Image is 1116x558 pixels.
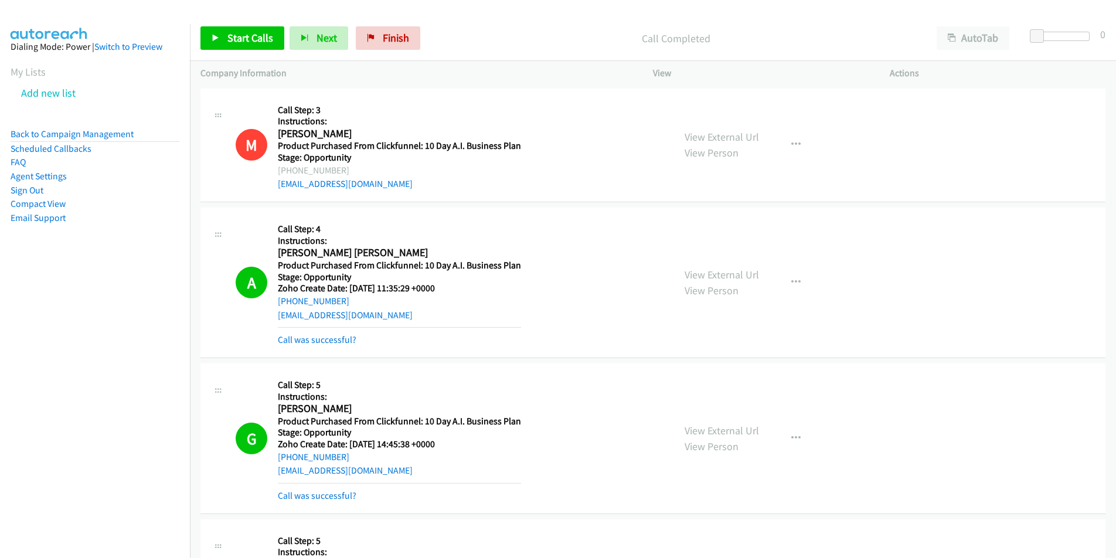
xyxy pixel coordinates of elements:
[236,129,267,161] div: This number is on the do not call list
[278,546,521,558] h5: Instructions:
[21,86,76,100] a: Add new list
[278,115,521,127] h5: Instructions:
[11,171,67,182] a: Agent Settings
[1100,26,1105,42] div: 0
[685,440,739,453] a: View Person
[278,465,413,476] a: [EMAIL_ADDRESS][DOMAIN_NAME]
[685,284,739,297] a: View Person
[278,402,517,416] h2: [PERSON_NAME]
[278,260,521,271] h5: Product Purchased From Clickfunnel: 10 Day A.I. Business Plan
[278,309,413,321] a: [EMAIL_ADDRESS][DOMAIN_NAME]
[200,26,284,50] a: Start Calls
[200,66,632,80] p: Company Information
[278,490,356,501] a: Call was successful?
[11,212,66,223] a: Email Support
[685,424,759,437] a: View External Url
[278,246,517,260] h2: [PERSON_NAME] [PERSON_NAME]
[227,31,273,45] span: Start Calls
[1036,32,1090,41] div: Delay between calls (in seconds)
[11,128,134,139] a: Back to Campaign Management
[278,283,521,294] h5: Zoho Create Date: [DATE] 11:35:29 +0000
[278,127,517,141] h2: [PERSON_NAME]
[937,26,1009,50] button: AutoTab
[278,334,356,345] a: Call was successful?
[236,423,267,454] h1: G
[278,235,521,247] h5: Instructions:
[278,271,521,283] h5: Stage: Opportunity
[356,26,420,50] a: Finish
[278,223,521,235] h5: Call Step: 4
[278,535,521,547] h5: Call Step: 5
[11,156,26,168] a: FAQ
[278,427,521,438] h5: Stage: Opportunity
[890,66,1105,80] p: Actions
[278,416,521,427] h5: Product Purchased From Clickfunnel: 10 Day A.I. Business Plan
[278,438,521,450] h5: Zoho Create Date: [DATE] 14:45:38 +0000
[278,295,349,307] a: [PHONE_NUMBER]
[278,140,521,152] h5: Product Purchased From Clickfunnel: 10 Day A.I. Business Plan
[11,185,43,196] a: Sign Out
[436,30,916,46] p: Call Completed
[278,391,521,403] h5: Instructions:
[278,164,521,178] div: [PHONE_NUMBER]
[685,130,759,144] a: View External Url
[685,146,739,159] a: View Person
[11,40,179,54] div: Dialing Mode: Power |
[317,31,337,45] span: Next
[278,178,413,189] a: [EMAIL_ADDRESS][DOMAIN_NAME]
[236,129,267,161] h1: M
[94,41,162,52] a: Switch to Preview
[278,104,521,116] h5: Call Step: 3
[653,66,869,80] p: View
[1082,232,1116,325] iframe: Resource Center
[278,451,349,462] a: [PHONE_NUMBER]
[290,26,348,50] button: Next
[11,198,66,209] a: Compact View
[278,379,521,391] h5: Call Step: 5
[11,65,46,79] a: My Lists
[11,143,91,154] a: Scheduled Callbacks
[685,268,759,281] a: View External Url
[383,31,409,45] span: Finish
[278,152,521,164] h5: Stage: Opportunity
[236,267,267,298] h1: A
